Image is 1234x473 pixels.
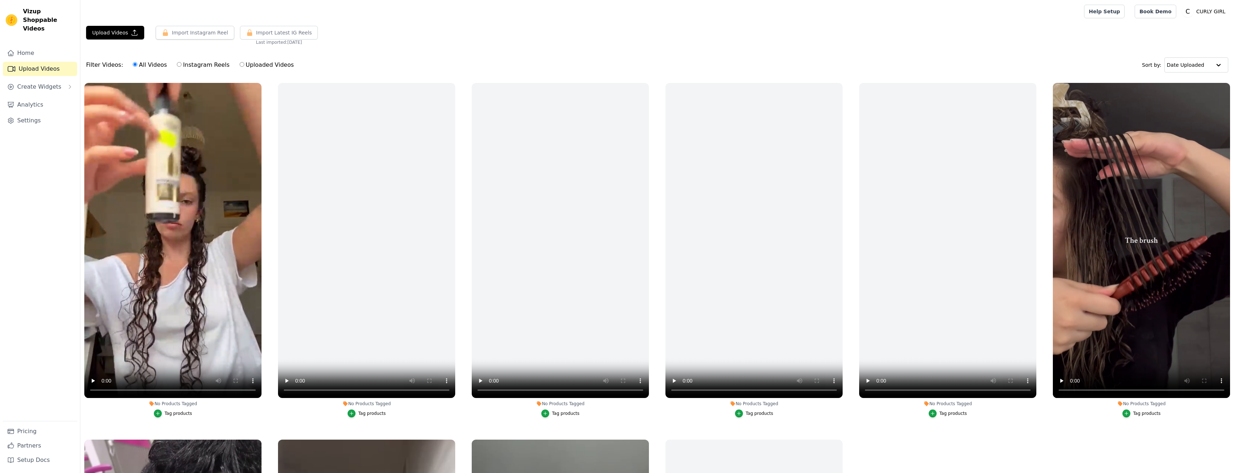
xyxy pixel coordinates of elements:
div: Tag products [939,411,967,416]
a: Setup Docs [3,453,77,467]
div: Filter Videos: [86,57,298,73]
div: No Products Tagged [278,401,455,407]
span: Create Widgets [17,83,61,91]
div: Tag products [1133,411,1161,416]
p: CURLY GIRL [1193,5,1228,18]
input: Uploaded Videos [240,62,244,67]
a: Partners [3,439,77,453]
button: Create Widgets [3,80,77,94]
span: Vizup Shoppable Videos [23,7,74,33]
a: Upload Videos [3,62,77,76]
text: C [1186,8,1190,15]
div: No Products Tagged [665,401,843,407]
button: Tag products [541,409,580,417]
div: Tag products [358,411,386,416]
div: Tag products [165,411,192,416]
button: Import Latest IG Reels [240,26,318,39]
a: Book Demo [1135,5,1176,18]
span: Last imported: [DATE] [256,39,302,45]
button: C CURLY GIRL [1182,5,1228,18]
button: Tag products [735,409,773,417]
label: Instagram Reels [176,60,230,70]
input: All Videos [133,62,137,67]
button: Upload Videos [86,26,144,39]
a: Analytics [3,98,77,112]
button: Tag products [1122,409,1161,417]
button: Tag products [154,409,192,417]
button: Import Instagram Reel [156,26,234,39]
label: All Videos [132,60,167,70]
a: Help Setup [1084,5,1125,18]
div: Sort by: [1142,57,1229,72]
img: Vizup [6,14,17,26]
a: Pricing [3,424,77,439]
input: Instagram Reels [177,62,182,67]
span: Import Latest IG Reels [256,29,312,36]
div: No Products Tagged [84,401,262,407]
div: No Products Tagged [859,401,1036,407]
button: Tag products [348,409,386,417]
a: Home [3,46,77,60]
div: Tag products [552,411,580,416]
label: Uploaded Videos [239,60,294,70]
button: Tag products [929,409,967,417]
div: Tag products [746,411,773,416]
a: Settings [3,113,77,128]
div: No Products Tagged [1053,401,1230,407]
div: No Products Tagged [472,401,649,407]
